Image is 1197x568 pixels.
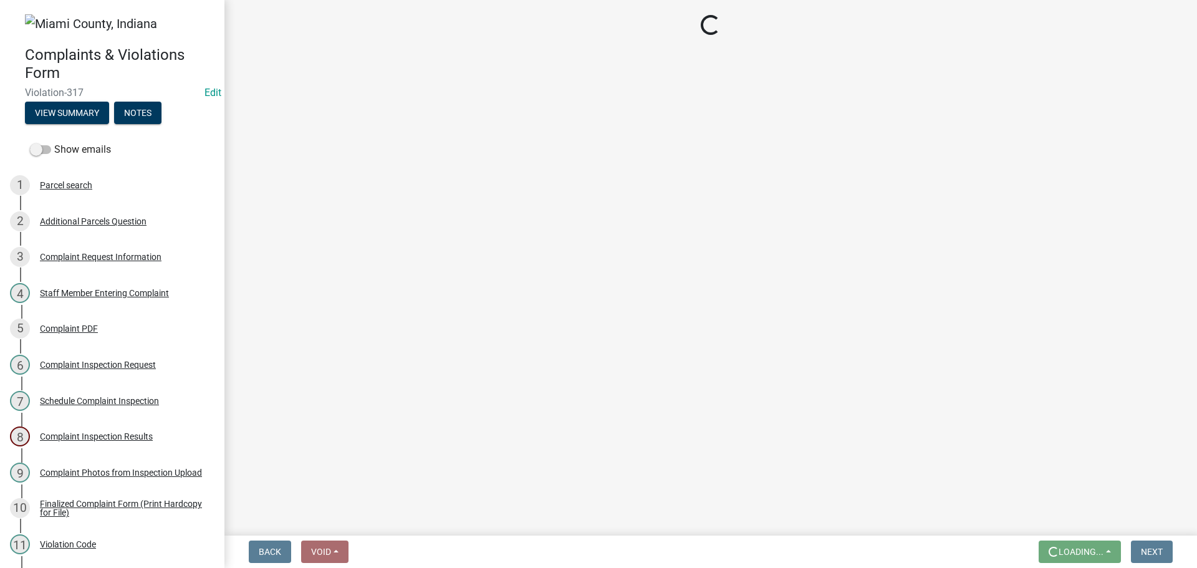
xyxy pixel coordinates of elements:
[114,109,161,119] wm-modal-confirm: Notes
[10,463,30,483] div: 9
[1039,541,1121,563] button: Loading...
[25,87,199,99] span: Violation-317
[10,283,30,303] div: 4
[10,534,30,554] div: 11
[10,498,30,518] div: 10
[10,247,30,267] div: 3
[40,289,169,297] div: Staff Member Entering Complaint
[40,540,96,549] div: Violation Code
[30,142,111,157] label: Show emails
[40,324,98,333] div: Complaint PDF
[40,468,202,477] div: Complaint Photos from Inspection Upload
[40,360,156,369] div: Complaint Inspection Request
[10,355,30,375] div: 6
[40,397,159,405] div: Schedule Complaint Inspection
[10,175,30,195] div: 1
[1141,547,1163,557] span: Next
[204,87,221,99] wm-modal-confirm: Edit Application Number
[10,211,30,231] div: 2
[114,102,161,124] button: Notes
[25,14,157,33] img: Miami County, Indiana
[1059,547,1103,557] span: Loading...
[40,181,92,190] div: Parcel search
[40,253,161,261] div: Complaint Request Information
[40,217,147,226] div: Additional Parcels Question
[259,547,281,557] span: Back
[10,426,30,446] div: 8
[25,46,214,82] h4: Complaints & Violations Form
[40,432,153,441] div: Complaint Inspection Results
[204,87,221,99] a: Edit
[40,499,204,517] div: Finalized Complaint Form (Print Hardcopy for File)
[10,391,30,411] div: 7
[25,102,109,124] button: View Summary
[10,319,30,339] div: 5
[249,541,291,563] button: Back
[1131,541,1173,563] button: Next
[301,541,349,563] button: Void
[25,109,109,119] wm-modal-confirm: Summary
[311,547,331,557] span: Void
